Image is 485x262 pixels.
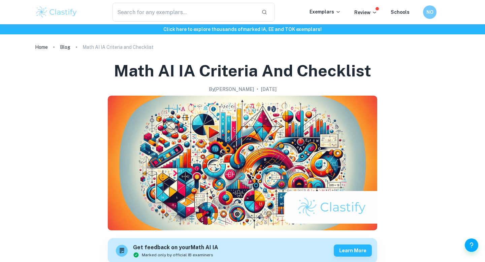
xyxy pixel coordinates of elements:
a: Schools [391,9,410,15]
h1: Math AI IA Criteria and Checklist [114,60,371,81]
p: • [257,86,258,93]
a: Blog [60,42,70,52]
span: Marked only by official IB examiners [142,252,213,258]
input: Search for any exemplars... [112,3,256,22]
h2: [DATE] [261,86,277,93]
p: Review [354,9,377,16]
button: Help and Feedback [465,238,478,252]
h2: By [PERSON_NAME] [209,86,254,93]
p: Exemplars [310,8,341,15]
h6: NO [426,8,434,16]
button: Learn more [334,244,372,257]
h6: Get feedback on your Math AI IA [133,243,218,252]
p: Math AI IA Criteria and Checklist [83,43,154,51]
img: Clastify logo [35,5,78,19]
button: NO [423,5,437,19]
a: Home [35,42,48,52]
h6: Click here to explore thousands of marked IA, EE and TOK exemplars ! [1,26,484,33]
img: Math AI IA Criteria and Checklist cover image [108,96,377,230]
